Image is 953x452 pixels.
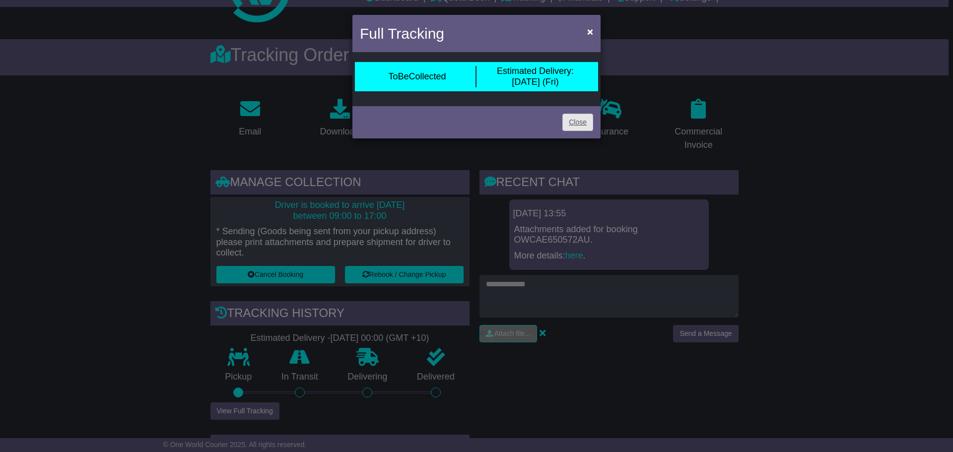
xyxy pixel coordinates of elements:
a: Close [562,114,593,131]
span: Estimated Delivery: [497,66,574,76]
h4: Full Tracking [360,22,444,45]
button: Close [582,21,598,42]
span: × [587,26,593,37]
div: ToBeCollected [388,71,446,82]
div: [DATE] (Fri) [497,66,574,87]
